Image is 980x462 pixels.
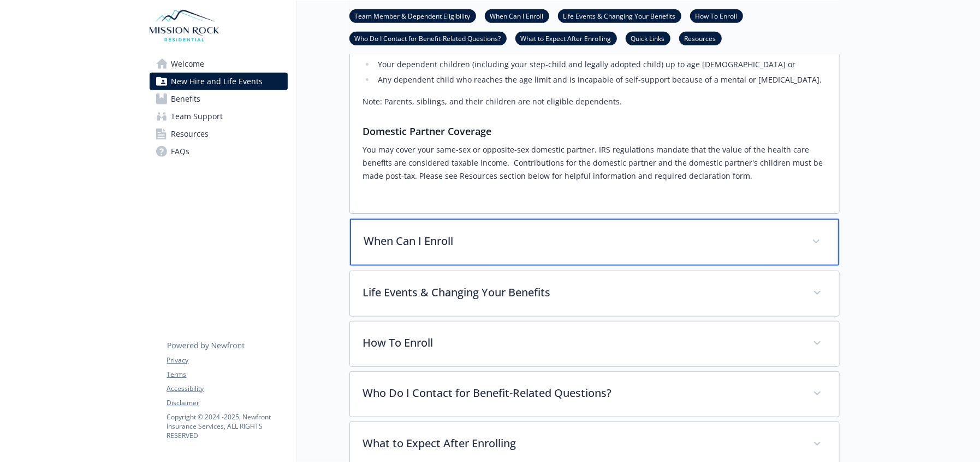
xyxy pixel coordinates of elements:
[171,125,209,143] span: Resources
[350,271,839,316] div: Life Events & Changing Your Benefits
[363,143,826,183] p: You may cover your same-sex or opposite-sex domestic partner. IRS regulations mandate that the va...
[485,10,549,21] a: When Can I Enroll
[375,73,826,86] li: Any dependent child who reaches the age limit and is incapable of self-support because of a menta...
[690,10,743,21] a: How To Enroll
[150,55,288,73] a: Welcome
[515,33,617,43] a: What to Expect After Enrolling
[171,90,201,108] span: Benefits
[349,10,476,21] a: Team Member & Dependent Eligibility
[167,398,287,408] a: Disclaimer
[363,95,826,108] p: Note: Parents, siblings, and their children are not eligible dependents.
[363,435,800,452] p: What to Expect After Enrolling
[167,370,287,379] a: Terms
[350,372,839,417] div: Who Do I Contact for Benefit-Related Questions?
[150,90,288,108] a: Benefits
[363,124,826,139] h3: Domestic Partner Coverage
[150,143,288,160] a: FAQs
[167,412,287,440] p: Copyright © 2024 - 2025 , Newfront Insurance Services, ALL RIGHTS RESERVED
[350,219,839,266] div: When Can I Enroll
[363,284,800,301] p: Life Events & Changing Your Benefits
[171,73,263,90] span: New Hire and Life Events
[350,321,839,366] div: How To Enroll
[171,55,205,73] span: Welcome
[364,233,799,249] p: When Can I Enroll
[167,355,287,365] a: Privacy
[349,33,507,43] a: Who Do I Contact for Benefit-Related Questions?
[150,108,288,125] a: Team Support
[558,10,681,21] a: Life Events & Changing Your Benefits
[150,73,288,90] a: New Hire and Life Events
[171,108,223,125] span: Team Support
[363,335,800,351] p: How To Enroll
[167,384,287,394] a: Accessibility
[171,143,190,160] span: FAQs
[363,385,800,401] p: Who Do I Contact for Benefit-Related Questions?
[375,58,826,71] li: Your dependent children (including your step-child and legally adopted child) up to age [DEMOGRAP...
[150,125,288,143] a: Resources
[626,33,670,43] a: Quick Links
[679,33,722,43] a: Resources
